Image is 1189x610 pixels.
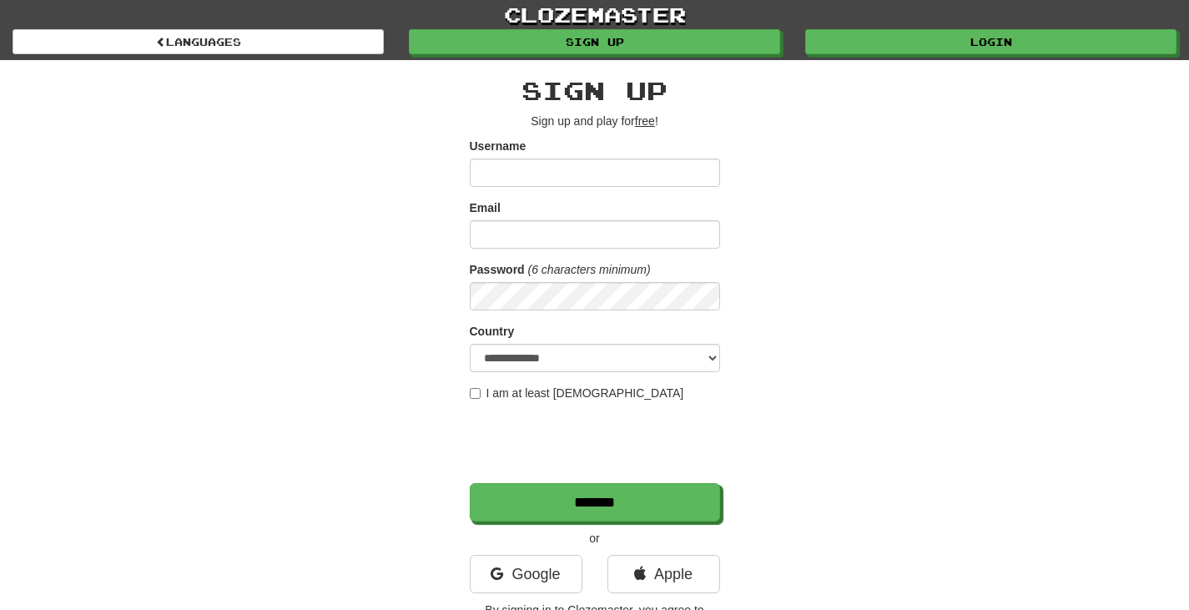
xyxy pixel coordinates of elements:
[470,77,720,104] h2: Sign up
[470,385,684,401] label: I am at least [DEMOGRAPHIC_DATA]
[470,410,723,475] iframe: reCAPTCHA
[805,29,1176,54] a: Login
[470,555,582,593] a: Google
[409,29,780,54] a: Sign up
[470,199,501,216] label: Email
[528,263,651,276] em: (6 characters minimum)
[470,113,720,129] p: Sign up and play for !
[470,323,515,340] label: Country
[470,138,526,154] label: Username
[635,114,655,128] u: free
[470,530,720,547] p: or
[470,388,481,399] input: I am at least [DEMOGRAPHIC_DATA]
[470,261,525,278] label: Password
[13,29,384,54] a: Languages
[607,555,720,593] a: Apple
